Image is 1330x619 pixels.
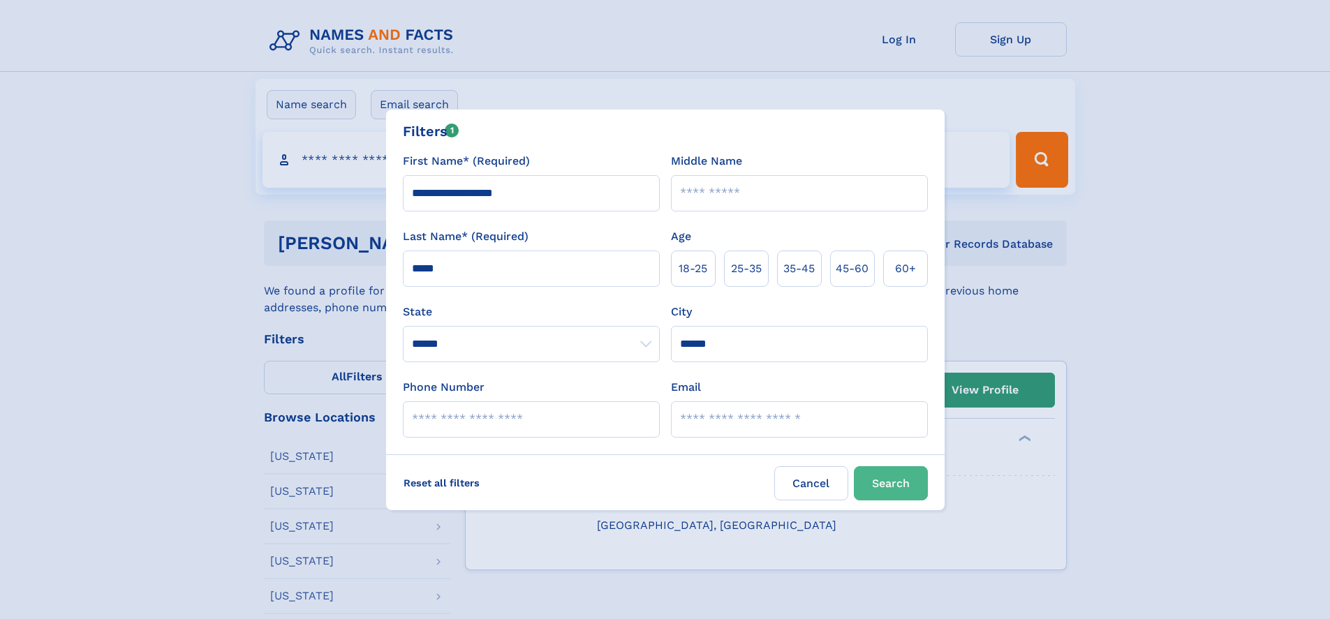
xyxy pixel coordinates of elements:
[671,379,701,396] label: Email
[671,228,691,245] label: Age
[679,260,707,277] span: 18‑25
[403,153,530,170] label: First Name* (Required)
[403,228,529,245] label: Last Name* (Required)
[671,153,742,170] label: Middle Name
[731,260,762,277] span: 25‑35
[836,260,869,277] span: 45‑60
[774,466,848,500] label: Cancel
[895,260,916,277] span: 60+
[783,260,815,277] span: 35‑45
[854,466,928,500] button: Search
[403,121,459,142] div: Filters
[394,466,489,500] label: Reset all filters
[671,304,692,320] label: City
[403,379,485,396] label: Phone Number
[403,304,660,320] label: State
